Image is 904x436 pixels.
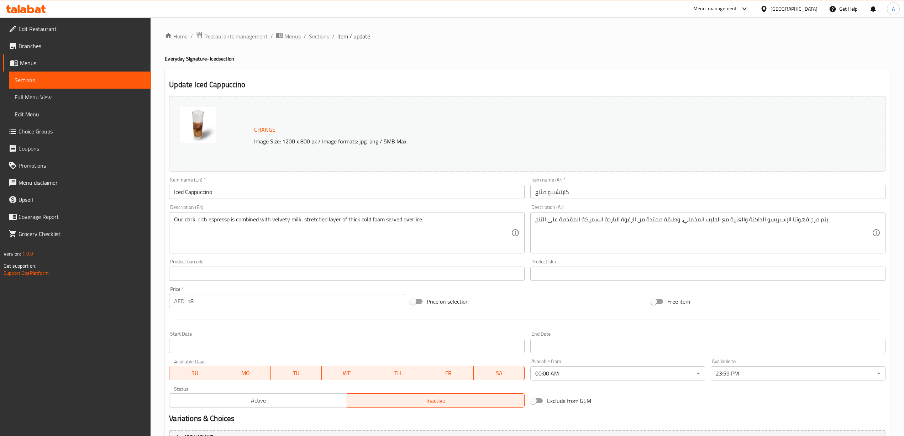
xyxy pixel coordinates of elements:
span: Choice Groups [19,127,145,136]
div: 00:00 AM [530,366,705,380]
a: Branches [3,37,151,54]
span: Free item [667,297,690,306]
span: Coupons [19,144,145,153]
button: Active [169,393,347,408]
p: AED [174,297,184,305]
span: Restaurants management [204,32,268,41]
span: Sections [15,76,145,84]
a: Support.OpsPlatform [4,268,49,278]
a: Upsell [3,191,151,208]
li: / [304,32,306,41]
a: Coverage Report [3,208,151,225]
button: MO [220,366,271,380]
li: / [270,32,273,41]
h2: Variations & Choices [169,413,885,424]
span: 1.0.0 [22,249,33,258]
textarea: Our dark, rich espresso is combined with velvety milk, stretched layer of thick cold foam served ... [174,216,511,250]
a: Menu disclaimer [3,174,151,191]
a: Menus [3,54,151,72]
span: Price on selection [427,297,469,306]
a: Edit Menu [9,106,151,123]
button: Change [251,122,278,137]
span: Coverage Report [19,212,145,221]
span: TU [274,368,319,378]
textarea: يتم مزج قهوتنا الإسبريسو الداكنة والغنية مع الحليب المخملي، وطبقة ممتدة من الرغوة الباردة السميكة... [535,216,872,250]
h4: Everyday Signature- Iced section [165,55,890,62]
span: FR [426,368,471,378]
a: Edit Restaurant [3,20,151,37]
span: Version: [4,249,21,258]
span: Grocery Checklist [19,230,145,238]
span: Menus [284,32,301,41]
span: Exclude from GEM [547,396,591,405]
input: Please enter product sku [530,267,885,281]
div: [GEOGRAPHIC_DATA] [771,5,818,13]
button: SU [169,366,220,380]
button: TU [271,366,322,380]
li: / [190,32,193,41]
span: TH [375,368,420,378]
p: Image Size: 1200 x 800 px / Image formats: jpg, png / 5MB Max. [251,137,772,146]
a: Restaurants management [196,32,268,41]
span: Menus [20,59,145,67]
span: Active [172,395,344,406]
span: SU [172,368,217,378]
a: Promotions [3,157,151,174]
input: Enter name En [169,185,524,199]
input: Please enter product barcode [169,267,524,281]
button: WE [322,366,373,380]
h2: Update Iced Cappuccino [169,79,885,90]
a: Full Menu View [9,89,151,106]
img: Everyday_Roastery_2023_Ic638900865926970602.jpg [180,107,216,143]
button: TH [372,366,423,380]
div: Menu-management [693,5,737,13]
a: Menus [276,32,301,41]
a: Sections [9,72,151,89]
span: Menu disclaimer [19,178,145,187]
button: FR [423,366,474,380]
button: SA [474,366,525,380]
span: Upsell [19,195,145,204]
div: 23:59 PM [711,366,885,380]
span: Promotions [19,161,145,170]
input: Enter name Ar [530,185,885,199]
input: Please enter price [187,294,404,308]
a: Coupons [3,140,151,157]
a: Home [165,32,188,41]
span: WE [325,368,370,378]
span: A [892,5,895,13]
li: / [332,32,335,41]
span: Change [254,125,275,135]
span: MO [223,368,268,378]
span: Branches [19,42,145,50]
a: Sections [309,32,329,41]
a: Grocery Checklist [3,225,151,242]
span: Edit Restaurant [19,25,145,33]
span: Full Menu View [15,93,145,101]
span: Get support on: [4,261,36,270]
a: Choice Groups [3,123,151,140]
nav: breadcrumb [165,32,890,41]
button: Inactive [347,393,525,408]
span: item / update [337,32,370,41]
span: SA [477,368,522,378]
span: Edit Menu [15,110,145,119]
span: Inactive [350,395,522,406]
